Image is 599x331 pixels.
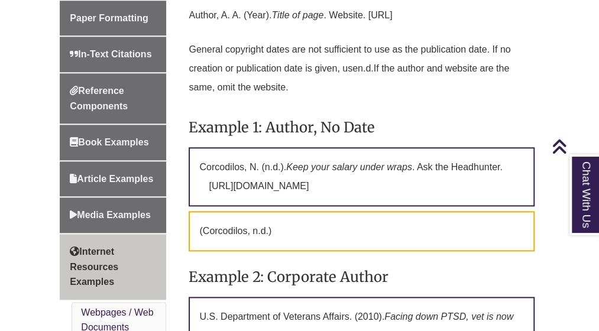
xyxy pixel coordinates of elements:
[189,147,534,206] p: Corcodilos, N. (n.d.). . Ask the Headhunter. [URL][DOMAIN_NAME]
[70,49,151,59] span: In-Text Citations
[189,35,534,102] p: General copyright dates are not sufficient to use as the publication date. If no creation or publ...
[60,234,166,300] a: Internet Resources Examples
[70,137,148,147] span: Book Examples
[60,37,166,72] a: In-Text Citations
[60,1,166,36] a: Paper Formatting
[60,73,166,124] a: Reference Components
[70,246,118,287] span: Internet Resources Examples
[70,174,153,184] span: Article Examples
[189,211,534,251] p: (Corcodilos, n.d.)
[189,1,534,30] p: Author, A. A. (Year). . Website. [URL]
[271,10,323,20] em: Title of page
[286,162,412,172] em: Keep your salary under wraps
[189,113,534,141] h3: Example 1: Author, No Date
[60,125,166,160] a: Book Examples
[60,197,166,233] a: Media Examples
[552,138,596,154] a: Back to Top
[60,161,166,197] a: Article Examples
[70,86,128,111] span: Reference Components
[189,263,534,291] h3: Example 2: Corporate Author
[358,63,374,73] span: n.d.
[70,210,151,220] span: Media Examples
[70,13,148,23] span: Paper Formatting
